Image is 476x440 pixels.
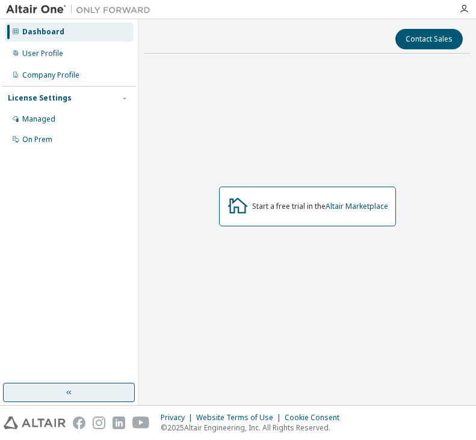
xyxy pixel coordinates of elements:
div: Company Profile [22,70,79,80]
div: Privacy [161,413,196,423]
div: Cookie Consent [285,413,347,423]
div: On Prem [22,135,52,144]
p: © 2025 Altair Engineering, Inc. All Rights Reserved. [161,423,347,433]
div: Managed [22,114,55,124]
img: instagram.svg [93,417,105,429]
div: Dashboard [22,27,64,37]
div: Website Terms of Use [196,413,285,423]
img: facebook.svg [73,417,85,429]
button: Contact Sales [395,29,463,49]
a: Altair Marketplace [326,201,388,211]
div: License Settings [8,93,72,103]
div: Start a free trial in the [252,202,388,211]
img: linkedin.svg [113,417,125,429]
div: User Profile [22,49,63,58]
img: altair_logo.svg [4,417,66,429]
img: Altair One [6,4,156,16]
img: youtube.svg [132,417,150,429]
